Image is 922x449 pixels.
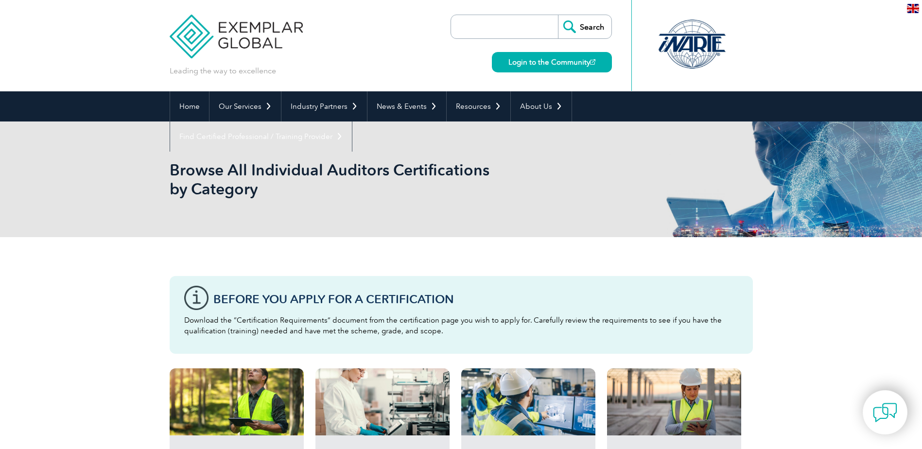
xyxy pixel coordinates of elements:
[170,121,352,152] a: Find Certified Professional / Training Provider
[492,52,612,72] a: Login to the Community
[170,91,209,121] a: Home
[170,66,276,76] p: Leading the way to excellence
[873,400,897,425] img: contact-chat.png
[213,293,738,305] h3: Before You Apply For a Certification
[558,15,611,38] input: Search
[511,91,572,121] a: About Us
[907,4,919,13] img: en
[590,59,595,65] img: open_square.png
[367,91,446,121] a: News & Events
[184,315,738,336] p: Download the “Certification Requirements” document from the certification page you wish to apply ...
[170,160,543,198] h1: Browse All Individual Auditors Certifications by Category
[447,91,510,121] a: Resources
[209,91,281,121] a: Our Services
[281,91,367,121] a: Industry Partners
